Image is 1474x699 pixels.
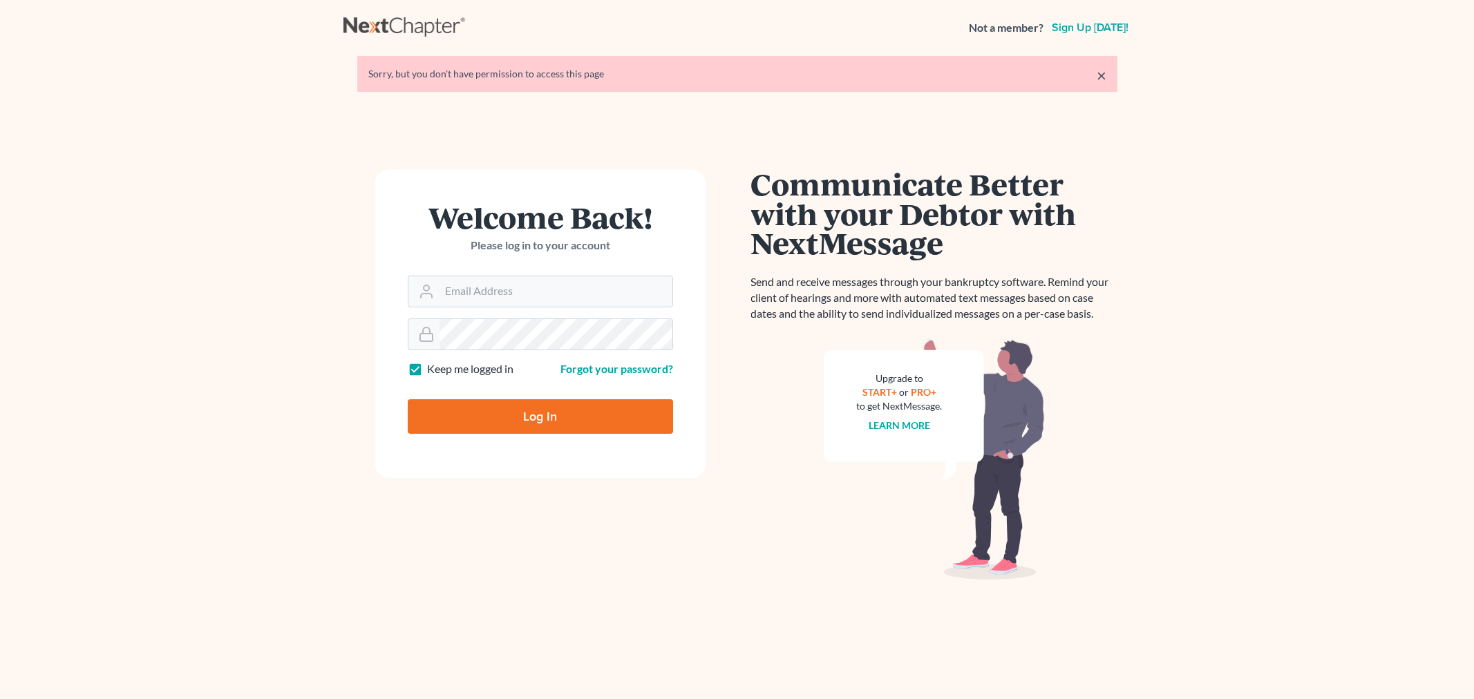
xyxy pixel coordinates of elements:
input: Email Address [440,276,672,307]
label: Keep me logged in [427,361,513,377]
strong: Not a member? [969,20,1043,36]
a: PRO+ [911,386,936,398]
div: Upgrade to [857,372,943,385]
img: nextmessage_bg-59042aed3d76b12b5cd301f8e5b87938c9018125f34e5fa2b7a6b67550977c72.svg [824,338,1045,580]
a: Forgot your password? [560,362,673,375]
a: Learn more [869,419,930,431]
span: or [899,386,909,398]
div: Sorry, but you don't have permission to access this page [368,67,1106,81]
h1: Communicate Better with your Debtor with NextMessage [751,169,1117,258]
a: START+ [862,386,897,398]
h1: Welcome Back! [408,202,673,232]
p: Please log in to your account [408,238,673,253]
p: Send and receive messages through your bankruptcy software. Remind your client of hearings and mo... [751,274,1117,322]
a: Sign up [DATE]! [1049,22,1131,33]
div: to get NextMessage. [857,399,943,413]
input: Log In [408,399,673,434]
a: × [1097,67,1106,84]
